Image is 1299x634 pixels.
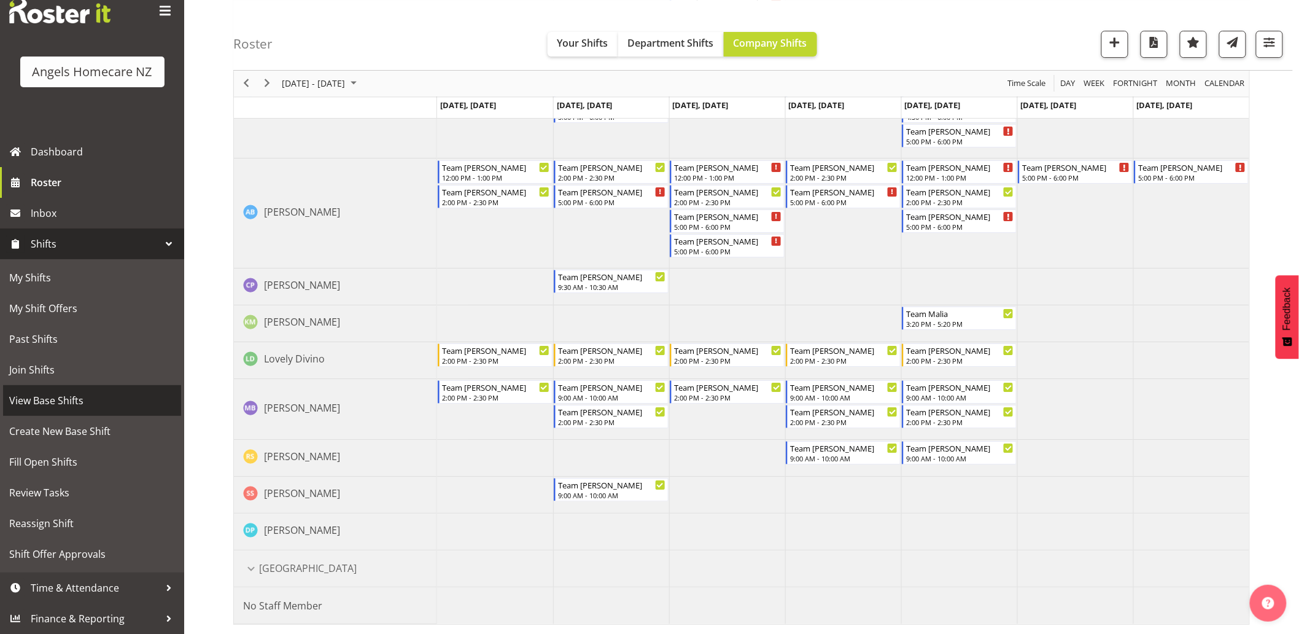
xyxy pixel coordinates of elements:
[670,160,785,184] div: Analin Basco"s event - Team Mary Begin From Wednesday, October 8, 2025 at 12:00:00 PM GMT+13:00 E...
[9,391,175,410] span: View Base Shifts
[906,125,1014,137] div: Team [PERSON_NAME]
[558,161,665,173] div: Team [PERSON_NAME]
[234,379,437,440] td: Michelle Bassett resource
[558,270,665,283] div: Team [PERSON_NAME]
[1165,76,1198,92] span: Month
[628,36,714,50] span: Department Shifts
[1022,161,1130,173] div: Team [PERSON_NAME]
[264,450,340,463] span: [PERSON_NAME]
[3,508,181,539] a: Reassign Shift
[264,486,340,501] a: [PERSON_NAME]
[558,173,665,182] div: 2:00 PM - 2:30 PM
[786,343,901,367] div: Lovely Divino"s event - Team Celia Begin From Thursday, October 9, 2025 at 2:00:00 PM GMT+13:00 E...
[33,63,152,81] div: Angels Homecare NZ
[438,185,553,208] div: Analin Basco"s event - Team Celia Begin From Monday, October 6, 2025 at 2:00:00 PM GMT+13:00 Ends...
[674,344,781,356] div: Team [PERSON_NAME]
[1112,76,1160,92] button: Fortnight
[281,76,346,92] span: [DATE] - [DATE]
[264,351,325,366] a: Lovely Divino
[234,305,437,342] td: Kenneth Merana resource
[674,210,781,222] div: Team [PERSON_NAME]
[554,160,669,184] div: Analin Basco"s event - Team Celia Begin From Tuesday, October 7, 2025 at 2:00:00 PM GMT+13:00 End...
[557,36,608,50] span: Your Shifts
[264,523,340,538] a: [PERSON_NAME]
[31,609,160,628] span: Finance & Reporting
[31,204,178,222] span: Inbox
[1204,76,1246,92] span: calendar
[9,453,175,471] span: Fill Open Shifts
[906,136,1014,146] div: 5:00 PM - 6:00 PM
[902,124,1017,147] div: Amanda Jane Lavington"s event - Team Mary Begin From Friday, October 10, 2025 at 5:00:00 PM GMT+1...
[670,380,785,404] div: Michelle Bassett"s event - Team Celia Begin From Wednesday, October 8, 2025 at 2:00:00 PM GMT+13:...
[233,37,273,51] h4: Roster
[264,449,340,464] a: [PERSON_NAME]
[906,161,1014,173] div: Team [PERSON_NAME]
[3,354,181,385] a: Join Shifts
[906,197,1014,207] div: 2:00 PM - 2:30 PM
[243,598,322,613] a: No Staff Member
[442,197,549,207] div: 2:00 PM - 2:30 PM
[790,161,898,173] div: Team [PERSON_NAME]
[1203,76,1247,92] button: Month
[790,405,898,418] div: Team [PERSON_NAME]
[3,293,181,324] a: My Shift Offers
[3,324,181,354] a: Past Shifts
[234,477,437,514] td: Shareen Smyth resource
[259,76,276,92] button: Next
[1180,31,1207,58] button: Highlight an important date within the roster.
[902,343,1017,367] div: Lovely Divino"s event - Team Celia Begin From Friday, October 10, 2025 at 2:00:00 PM GMT+13:00 En...
[31,235,160,253] span: Shifts
[790,381,898,393] div: Team [PERSON_NAME]
[558,393,665,402] div: 9:00 AM - 10:00 AM
[790,344,898,356] div: Team [PERSON_NAME]
[790,393,898,402] div: 9:00 AM - 10:00 AM
[790,453,898,463] div: 9:00 AM - 10:00 AM
[1022,173,1130,182] div: 5:00 PM - 6:00 PM
[238,76,255,92] button: Previous
[1059,76,1078,92] button: Timeline Day
[674,173,781,182] div: 12:00 PM - 1:00 PM
[906,186,1014,198] div: Team [PERSON_NAME]
[905,100,961,111] span: [DATE], [DATE]
[9,545,175,563] span: Shift Offer Approvals
[3,262,181,293] a: My Shifts
[674,222,781,232] div: 5:00 PM - 6:00 PM
[1101,31,1128,58] button: Add a new shift
[442,161,549,173] div: Team [PERSON_NAME]
[558,417,665,427] div: 2:00 PM - 2:30 PM
[442,186,549,198] div: Team [PERSON_NAME]
[554,380,669,404] div: Michelle Bassett"s event - Team Celia Begin From Tuesday, October 7, 2025 at 9:00:00 AM GMT+13:00...
[264,352,325,366] span: Lovely Divino
[3,539,181,569] a: Shift Offer Approvals
[234,342,437,379] td: Lovely Divino resource
[1134,160,1249,184] div: Analin Basco"s event - Team Mary Begin From Sunday, October 12, 2025 at 5:00:00 PM GMT+13:00 Ends...
[1165,76,1199,92] button: Timeline Month
[264,315,340,329] a: [PERSON_NAME]
[734,36,807,50] span: Company Shifts
[902,160,1017,184] div: Analin Basco"s event - Team Mary Begin From Friday, October 10, 2025 at 12:00:00 PM GMT+13:00 End...
[234,268,437,305] td: Connie Paul resource
[3,416,181,447] a: Create New Base Shift
[558,490,665,500] div: 9:00 AM - 10:00 AM
[554,185,669,208] div: Analin Basco"s event - Team Mary Begin From Tuesday, October 7, 2025 at 5:00:00 PM GMT+13:00 Ends...
[264,205,340,219] a: [PERSON_NAME]
[31,143,178,161] span: Dashboard
[906,173,1014,182] div: 12:00 PM - 1:00 PM
[790,173,898,182] div: 2:00 PM - 2:30 PM
[1138,161,1246,173] div: Team [PERSON_NAME]
[674,235,781,247] div: Team [PERSON_NAME]
[1018,160,1133,184] div: Analin Basco"s event - Team Mary Begin From Saturday, October 11, 2025 at 5:00:00 PM GMT+13:00 En...
[789,100,845,111] span: [DATE], [DATE]
[1219,31,1246,58] button: Send a list of all shifts for the selected filtered period to all rostered employees.
[264,401,340,415] span: [PERSON_NAME]
[236,71,257,96] div: previous period
[264,278,340,292] span: [PERSON_NAME]
[906,393,1014,402] div: 9:00 AM - 10:00 AM
[674,186,781,198] div: Team [PERSON_NAME]
[902,209,1017,233] div: Analin Basco"s event - Team Mary Begin From Friday, October 10, 2025 at 5:00:00 PM GMT+13:00 Ends...
[9,514,175,533] span: Reassign Shift
[558,356,665,366] div: 2:00 PM - 2:30 PM
[724,32,817,57] button: Company Shifts
[906,417,1014,427] div: 2:00 PM - 2:30 PM
[674,381,781,393] div: Team [PERSON_NAME]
